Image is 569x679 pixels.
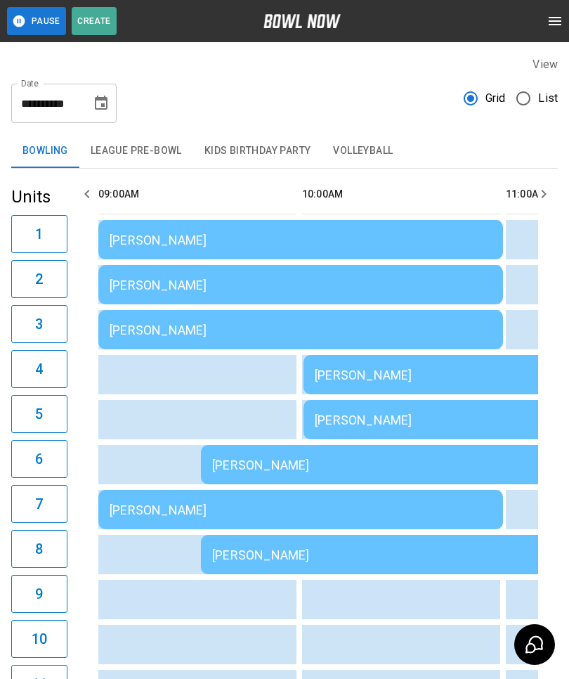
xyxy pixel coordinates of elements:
[11,134,79,168] button: Bowling
[110,233,492,247] div: [PERSON_NAME]
[7,7,66,35] button: Pause
[11,350,67,388] button: 4
[11,485,67,523] button: 7
[32,628,47,650] h6: 10
[263,14,341,28] img: logo
[35,448,43,470] h6: 6
[193,134,322,168] button: Kids Birthday Party
[98,174,296,214] th: 09:00AM
[35,358,43,380] h6: 4
[110,503,492,517] div: [PERSON_NAME]
[532,58,558,71] label: View
[322,134,404,168] button: Volleyball
[35,268,43,290] h6: 2
[79,134,193,168] button: League Pre-Bowl
[35,583,43,605] h6: 9
[35,223,43,245] h6: 1
[538,90,558,107] span: List
[11,440,67,478] button: 6
[35,403,43,425] h6: 5
[11,215,67,253] button: 1
[72,7,117,35] button: Create
[11,186,67,208] h5: Units
[541,7,569,35] button: open drawer
[485,90,506,107] span: Grid
[35,538,43,560] h6: 8
[35,493,43,515] h6: 7
[11,260,67,298] button: 2
[302,174,500,214] th: 10:00AM
[35,313,43,335] h6: 3
[11,134,558,168] div: inventory tabs
[87,89,115,117] button: Choose date, selected date is Aug 17, 2025
[11,305,67,343] button: 3
[11,530,67,568] button: 8
[110,278,492,292] div: [PERSON_NAME]
[11,395,67,433] button: 5
[11,575,67,613] button: 9
[110,323,492,337] div: [PERSON_NAME]
[11,620,67,658] button: 10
